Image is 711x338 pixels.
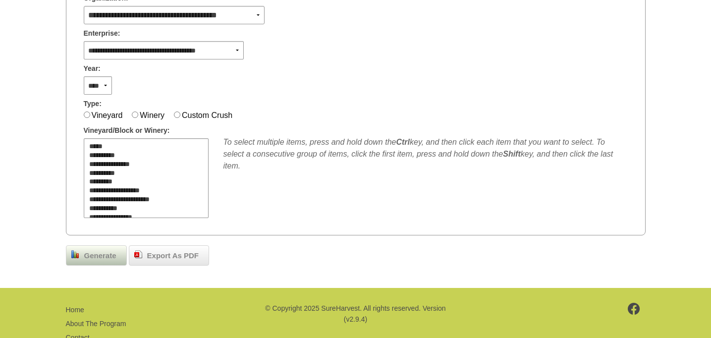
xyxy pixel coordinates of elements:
p: © Copyright 2025 SureHarvest. All rights reserved. Version (v2.9.4) [264,303,447,325]
b: Shift [503,150,521,158]
a: Export As PDF [129,245,209,266]
label: Winery [140,111,164,119]
img: footer-facebook.png [628,303,640,315]
span: Enterprise: [84,28,120,39]
a: Home [66,306,84,314]
a: Generate [66,245,127,266]
span: Vineyard/Block or Winery: [84,125,170,136]
b: Ctrl [396,138,410,146]
span: Export As PDF [142,250,204,262]
div: To select multiple items, press and hold down the key, and then click each item that you want to ... [223,136,628,172]
span: Generate [79,250,121,262]
img: chart_bar.png [71,250,79,258]
a: About The Program [66,320,126,328]
label: Custom Crush [182,111,232,119]
span: Year: [84,63,101,74]
label: Vineyard [92,111,123,119]
span: Type: [84,99,102,109]
img: doc_pdf.png [134,250,142,258]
